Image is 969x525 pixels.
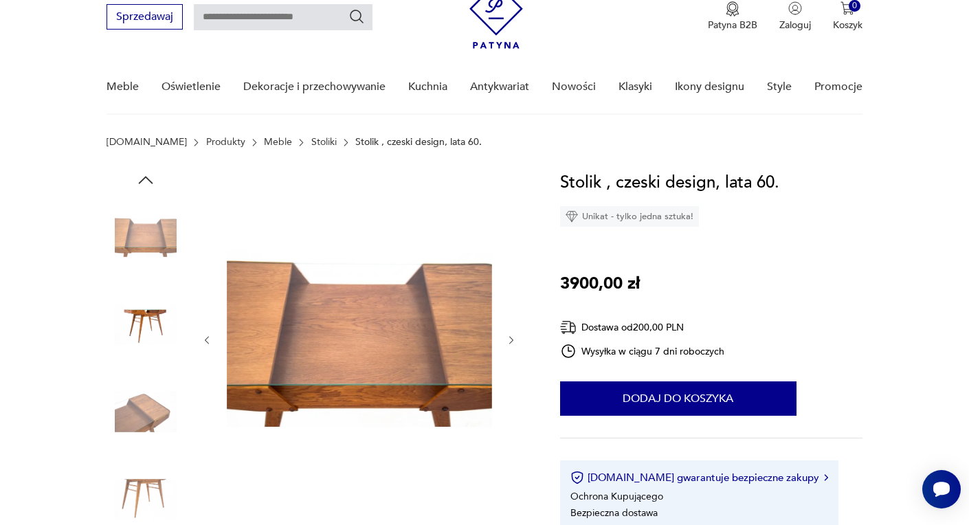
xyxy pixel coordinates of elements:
[560,319,577,336] img: Ikona dostawy
[107,60,139,113] a: Meble
[922,470,961,509] iframe: Smartsupp widget button
[560,206,699,227] div: Unikat - tylko jedna sztuka!
[355,137,482,148] p: Stolik , czeski design, lata 60.
[779,19,811,32] p: Zaloguj
[726,1,739,16] img: Ikona medalu
[408,60,447,113] a: Kuchnia
[560,381,797,416] button: Dodaj do koszyka
[348,8,365,25] button: Szukaj
[619,60,652,113] a: Klasyki
[570,471,584,484] img: Ikona certyfikatu
[470,60,529,113] a: Antykwariat
[675,60,744,113] a: Ikony designu
[206,137,245,148] a: Produkty
[107,285,185,364] img: Zdjęcie produktu Stolik , czeski design, lata 60.
[708,19,757,32] p: Patyna B2B
[779,1,811,32] button: Zaloguj
[311,137,337,148] a: Stoliki
[227,170,492,508] img: Zdjęcie produktu Stolik , czeski design, lata 60.
[560,170,779,196] h1: Stolik , czeski design, lata 60.
[570,490,663,503] li: Ochrona Kupującego
[570,471,828,484] button: [DOMAIN_NAME] gwarantuje bezpieczne zakupy
[560,271,640,297] p: 3900,00 zł
[552,60,596,113] a: Nowości
[788,1,802,15] img: Ikonka użytkownika
[243,60,386,113] a: Dekoracje i przechowywanie
[107,137,187,148] a: [DOMAIN_NAME]
[833,1,862,32] button: 0Koszyk
[814,60,862,113] a: Promocje
[833,19,862,32] p: Koszyk
[264,137,292,148] a: Meble
[107,13,183,23] a: Sprzedawaj
[708,1,757,32] a: Ikona medaluPatyna B2B
[566,210,578,223] img: Ikona diamentu
[708,1,757,32] button: Patyna B2B
[107,372,185,451] img: Zdjęcie produktu Stolik , czeski design, lata 60.
[107,4,183,30] button: Sprzedawaj
[840,1,854,15] img: Ikona koszyka
[824,474,828,481] img: Ikona strzałki w prawo
[107,197,185,276] img: Zdjęcie produktu Stolik , czeski design, lata 60.
[560,343,725,359] div: Wysyłka w ciągu 7 dni roboczych
[767,60,792,113] a: Style
[560,319,725,336] div: Dostawa od 200,00 PLN
[161,60,221,113] a: Oświetlenie
[570,506,658,520] li: Bezpieczna dostawa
